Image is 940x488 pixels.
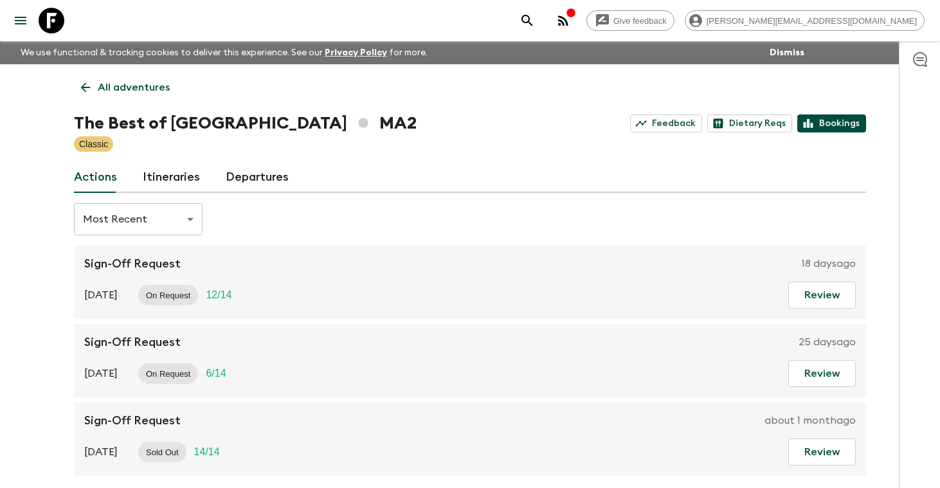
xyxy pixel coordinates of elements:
[799,334,856,350] p: 25 days ago
[74,75,177,100] a: All adventures
[84,256,181,271] p: Sign-Off Request
[138,291,198,300] span: On Request
[74,162,117,193] a: Actions
[15,41,433,64] p: We use functional & tracking cookies to deliver this experience. See our for more.
[74,201,203,237] div: Most Recent
[630,114,702,132] a: Feedback
[84,444,118,460] p: [DATE]
[514,8,540,33] button: search adventures
[797,114,866,132] a: Bookings
[700,16,924,26] span: [PERSON_NAME][EMAIL_ADDRESS][DOMAIN_NAME]
[84,334,181,350] p: Sign-Off Request
[206,366,226,381] p: 6 / 14
[766,44,808,62] button: Dismiss
[325,48,387,57] a: Privacy Policy
[788,360,856,387] button: Review
[788,438,856,465] button: Review
[194,444,220,460] p: 14 / 14
[138,369,198,379] span: On Request
[198,285,239,305] div: Trip Fill
[226,162,289,193] a: Departures
[98,80,170,95] p: All adventures
[764,413,856,428] p: about 1 month ago
[206,287,231,303] p: 12 / 14
[606,16,674,26] span: Give feedback
[74,111,417,136] h1: The Best of [GEOGRAPHIC_DATA] MA2
[84,366,118,381] p: [DATE]
[84,287,118,303] p: [DATE]
[707,114,792,132] a: Dietary Reqs
[79,138,108,150] p: Classic
[186,442,228,462] div: Trip Fill
[586,10,674,31] a: Give feedback
[198,363,233,384] div: Trip Fill
[143,162,200,193] a: Itineraries
[8,8,33,33] button: menu
[685,10,925,31] div: [PERSON_NAME][EMAIL_ADDRESS][DOMAIN_NAME]
[138,447,186,457] span: Sold Out
[84,413,181,428] p: Sign-Off Request
[802,256,856,271] p: 18 days ago
[788,282,856,309] button: Review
